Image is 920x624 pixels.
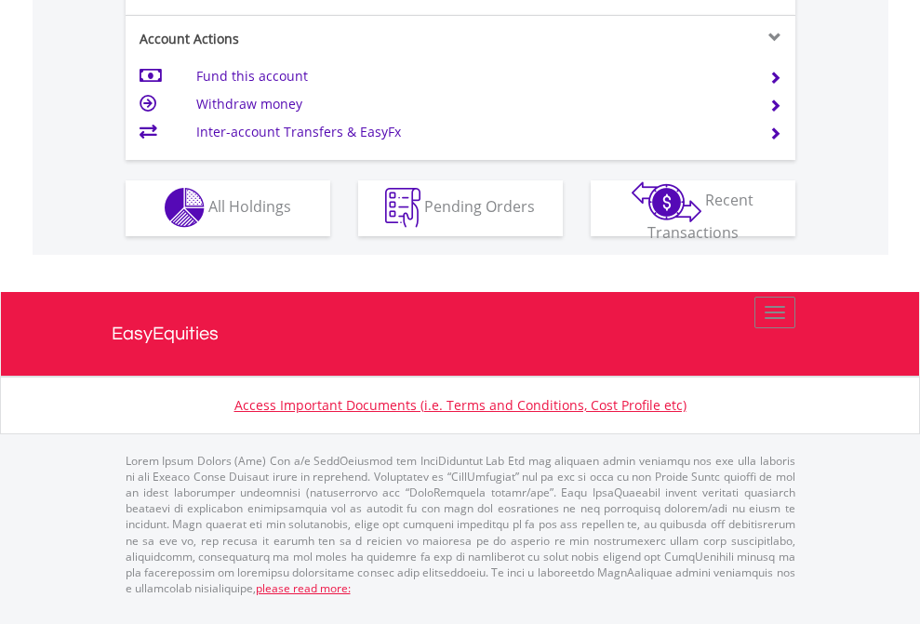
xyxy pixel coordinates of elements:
[424,196,535,217] span: Pending Orders
[632,181,701,222] img: transactions-zar-wht.png
[196,90,746,118] td: Withdraw money
[196,62,746,90] td: Fund this account
[647,190,754,243] span: Recent Transactions
[196,118,746,146] td: Inter-account Transfers & EasyFx
[165,188,205,228] img: holdings-wht.png
[234,396,687,414] a: Access Important Documents (i.e. Terms and Conditions, Cost Profile etc)
[126,30,460,48] div: Account Actions
[208,196,291,217] span: All Holdings
[126,180,330,236] button: All Holdings
[126,453,795,596] p: Lorem Ipsum Dolors (Ame) Con a/e SeddOeiusmod tem InciDiduntut Lab Etd mag aliquaen admin veniamq...
[256,580,351,596] a: please read more:
[112,292,809,376] a: EasyEquities
[358,180,563,236] button: Pending Orders
[591,180,795,236] button: Recent Transactions
[385,188,420,228] img: pending_instructions-wht.png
